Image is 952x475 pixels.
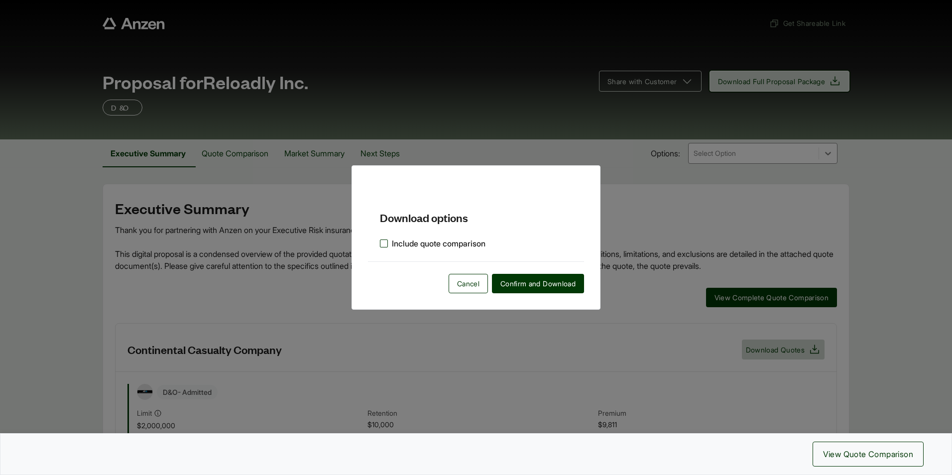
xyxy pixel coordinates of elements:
span: View Quote Comparison [823,448,913,460]
button: View Quote Comparison [813,442,924,467]
label: Include quote comparison [380,237,485,249]
button: Confirm and Download [492,274,584,293]
span: Cancel [457,278,479,289]
button: Cancel [449,274,488,293]
span: Confirm and Download [500,278,576,289]
h5: Download options [368,194,584,225]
